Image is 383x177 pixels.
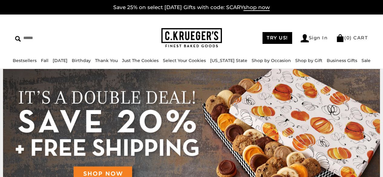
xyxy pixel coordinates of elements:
a: (0) CART [336,35,368,41]
span: shop now [243,4,270,11]
a: Fall [41,58,48,63]
a: Select Your Cookies [163,58,206,63]
a: Just The Cookies [122,58,159,63]
a: [DATE] [53,58,68,63]
a: Shop by Occasion [252,58,291,63]
a: Birthday [72,58,91,63]
a: Business Gifts [327,58,357,63]
img: Account [301,34,309,42]
a: Thank You [95,58,118,63]
span: 0 [346,35,350,41]
input: Search [15,33,96,43]
a: Sale [362,58,371,63]
a: Sign In [301,34,328,42]
img: Search [15,36,21,42]
a: [US_STATE] State [210,58,247,63]
a: Bestsellers [13,58,37,63]
a: Shop by Gift [295,58,322,63]
img: C.KRUEGER'S [161,28,222,48]
a: Save 25% on select [DATE] Gifts with code: SCARYshop now [113,4,270,11]
a: TRY US! [262,32,292,44]
img: Bag [336,34,344,42]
